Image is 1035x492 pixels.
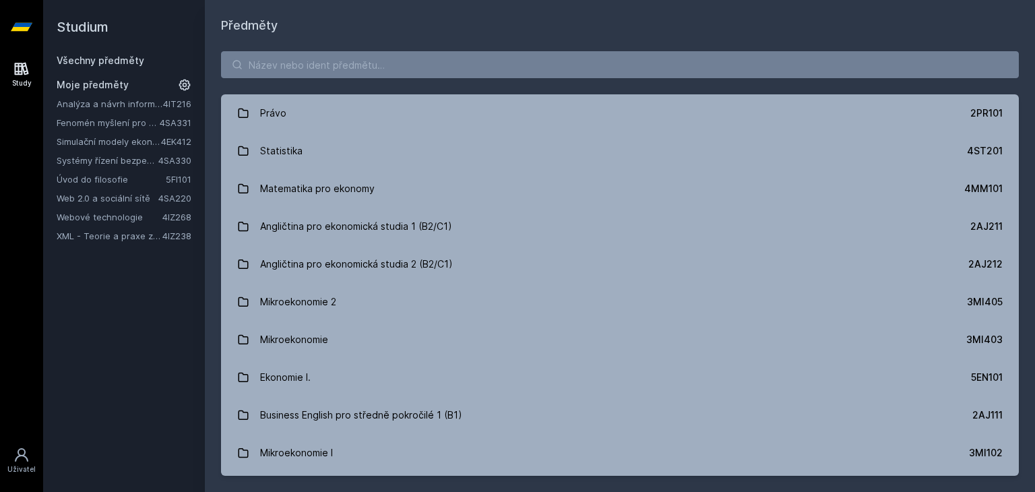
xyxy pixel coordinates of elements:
div: Statistika [260,137,303,164]
a: 4EK412 [161,136,191,147]
div: 4ST201 [967,144,1003,158]
div: 3MI403 [966,333,1003,346]
div: Ekonomie I. [260,364,311,391]
a: 4IT216 [163,98,191,109]
a: Angličtina pro ekonomická studia 2 (B2/C1) 2AJ212 [221,245,1019,283]
a: Systémy řízení bezpečnostních událostí [57,154,158,167]
a: 4IZ268 [162,212,191,222]
a: 4SA331 [160,117,191,128]
a: Právo 2PR101 [221,94,1019,132]
div: 3MI405 [967,295,1003,309]
a: Mikroekonomie 3MI403 [221,321,1019,359]
a: Study [3,54,40,95]
input: Název nebo ident předmětu… [221,51,1019,78]
a: Angličtina pro ekonomická studia 1 (B2/C1) 2AJ211 [221,208,1019,245]
div: Angličtina pro ekonomická studia 2 (B2/C1) [260,251,453,278]
div: Angličtina pro ekonomická studia 1 (B2/C1) [260,213,452,240]
div: Právo [260,100,286,127]
div: Mikroekonomie 2 [260,288,336,315]
a: Mikroekonomie I 3MI102 [221,434,1019,472]
div: 3MI102 [969,446,1003,460]
div: Mikroekonomie I [260,439,333,466]
div: 2AJ111 [972,408,1003,422]
div: Uživatel [7,464,36,474]
a: Všechny předměty [57,55,144,66]
a: Ekonomie I. 5EN101 [221,359,1019,396]
span: Moje předměty [57,78,129,92]
a: Statistika 4ST201 [221,132,1019,170]
a: Analýza a návrh informačních systémů [57,97,163,111]
a: 4SA330 [158,155,191,166]
div: Mikroekonomie [260,326,328,353]
div: 5EN101 [971,371,1003,384]
a: Úvod do filosofie [57,173,166,186]
a: Webové technologie [57,210,162,224]
a: 4SA220 [158,193,191,204]
div: Matematika pro ekonomy [260,175,375,202]
h1: Předměty [221,16,1019,35]
div: 4MM101 [964,182,1003,195]
a: Matematika pro ekonomy 4MM101 [221,170,1019,208]
a: Uživatel [3,440,40,481]
div: 2PR101 [970,106,1003,120]
a: Fenomén myšlení pro manažery [57,116,160,129]
a: 4IZ238 [162,230,191,241]
div: 2AJ211 [970,220,1003,233]
a: Business English pro středně pokročilé 1 (B1) 2AJ111 [221,396,1019,434]
a: Web 2.0 a sociální sítě [57,191,158,205]
a: Simulační modely ekonomických procesů [57,135,161,148]
div: Business English pro středně pokročilé 1 (B1) [260,402,462,429]
a: Mikroekonomie 2 3MI405 [221,283,1019,321]
div: 2AJ212 [968,257,1003,271]
a: 5FI101 [166,174,191,185]
a: XML - Teorie a praxe značkovacích jazyků [57,229,162,243]
div: Study [12,78,32,88]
